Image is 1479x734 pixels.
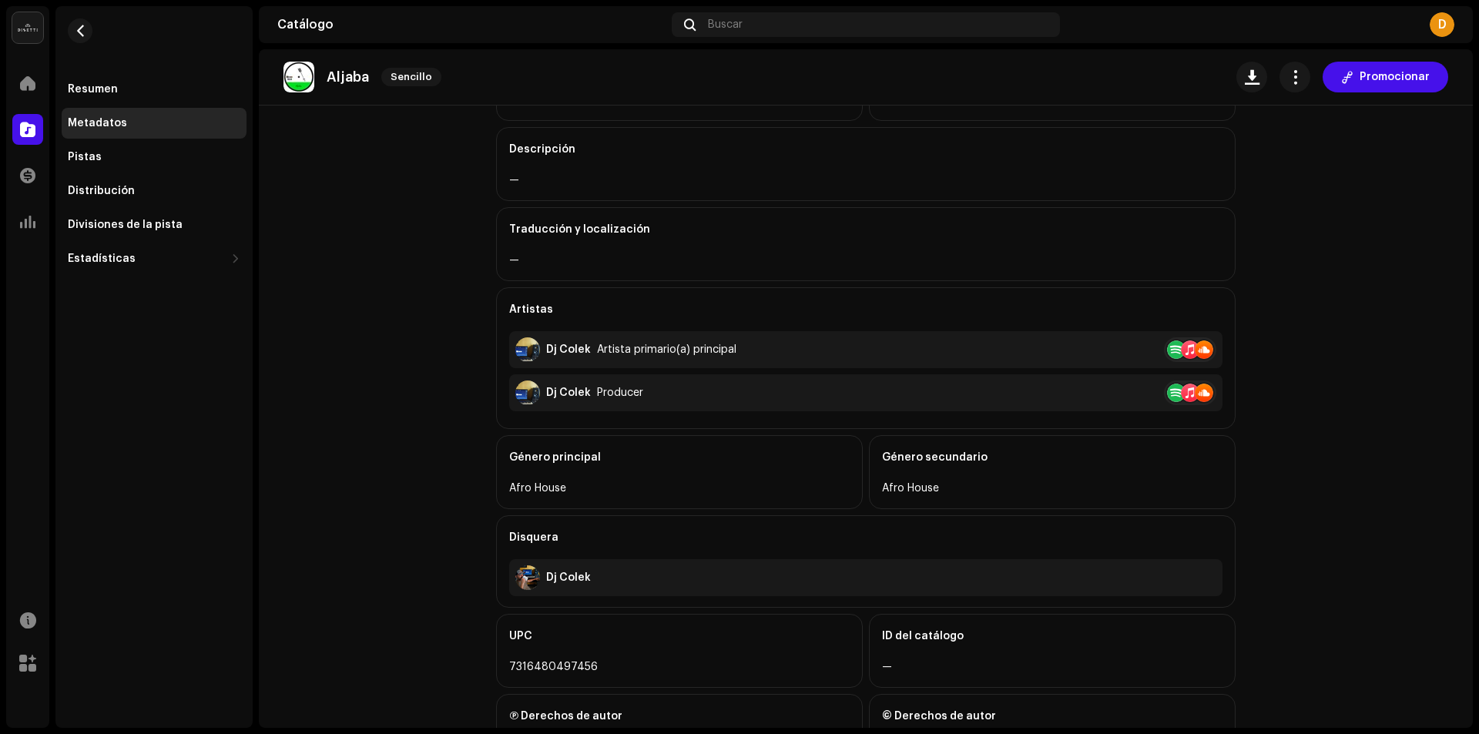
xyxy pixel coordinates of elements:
[509,615,850,658] div: UPC
[1323,62,1448,92] button: Promocionar
[12,12,43,43] img: 02a7c2d3-3c89-4098-b12f-2ff2945c95ee
[62,243,246,274] re-m-nav-dropdown: Estadísticas
[597,344,736,356] div: Artista primario(a) principal
[509,516,1222,559] div: Disquera
[283,62,314,92] img: bb9f66aa-8343-4037-99f7-cabb080350ab
[68,83,118,96] div: Resumen
[68,219,183,231] div: Divisiones de la pista
[1360,62,1430,92] span: Promocionar
[882,436,1222,479] div: Género secundario
[509,251,1222,270] div: —
[882,479,1222,498] div: Afro House
[62,209,246,240] re-m-nav-item: Divisiones de la pista
[62,108,246,139] re-m-nav-item: Metadatos
[68,253,136,265] div: Estadísticas
[509,128,1222,171] div: Descripción
[509,171,1222,189] div: —
[509,658,850,676] div: 7316480497456
[546,571,591,584] div: Dj Colek
[515,565,540,590] img: d74da367-67a0-483d-8655-11986996a1de
[62,142,246,173] re-m-nav-item: Pistas
[509,288,1222,331] div: Artistas
[708,18,743,31] span: Buscar
[277,18,666,31] div: Catálogo
[546,344,591,356] div: Dj Colek
[68,117,127,129] div: Metadatos
[62,176,246,206] re-m-nav-item: Distribución
[597,387,643,399] div: Producer
[1430,12,1454,37] div: D
[546,387,591,399] div: Dj Colek
[515,380,540,405] img: 713313ff-5242-42d1-b55d-3956e12482e1
[515,337,540,362] img: 713313ff-5242-42d1-b55d-3956e12482e1
[68,185,135,197] div: Distribución
[68,151,102,163] div: Pistas
[509,479,850,498] div: Afro House
[882,615,1222,658] div: ID del catálogo
[381,68,441,86] span: Sencillo
[882,658,1222,676] div: —
[509,208,1222,251] div: Traducción y localización
[327,69,369,85] p: Aljaba
[62,74,246,105] re-m-nav-item: Resumen
[509,436,850,479] div: Género principal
